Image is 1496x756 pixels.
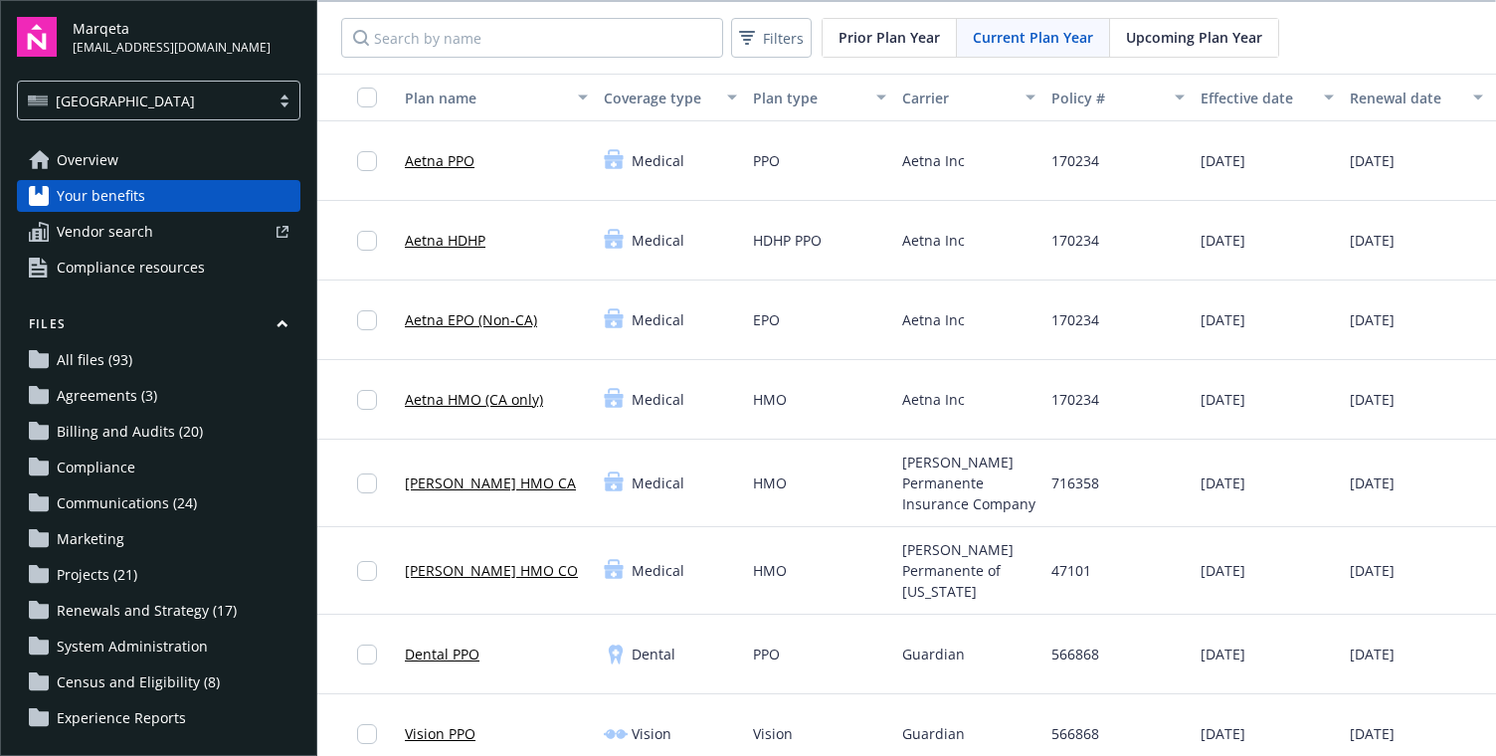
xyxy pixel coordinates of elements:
button: Filters [731,18,812,58]
div: Policy # [1051,88,1163,108]
span: [DATE] [1350,389,1395,410]
span: Dental [632,644,675,664]
span: Upcoming Plan Year [1126,27,1262,48]
span: 170234 [1051,309,1099,330]
button: Marqeta[EMAIL_ADDRESS][DOMAIN_NAME] [73,17,300,57]
a: Agreements (3) [17,380,300,412]
span: Aetna Inc [902,230,965,251]
img: navigator-logo.svg [17,17,57,57]
span: [DATE] [1350,560,1395,581]
a: Aetna HMO (CA only) [405,389,543,410]
a: Experience Reports [17,702,300,734]
button: Effective date [1193,74,1342,121]
a: Communications (24) [17,487,300,519]
div: Plan name [405,88,566,108]
a: [PERSON_NAME] HMO CO [405,560,578,581]
input: Search by name [341,18,723,58]
input: Select all [357,88,377,107]
span: Aetna Inc [902,309,965,330]
a: Billing and Audits (20) [17,416,300,448]
span: Medical [632,472,684,493]
a: Compliance resources [17,252,300,283]
span: 170234 [1051,150,1099,171]
span: [DATE] [1350,309,1395,330]
span: [DATE] [1201,309,1245,330]
a: Your benefits [17,180,300,212]
span: Vision [632,723,671,744]
button: Coverage type [596,74,745,121]
span: Overview [57,144,118,176]
span: HMO [753,472,787,493]
a: Vendor search [17,216,300,248]
a: Aetna PPO [405,150,474,171]
span: [DATE] [1201,644,1245,664]
input: Toggle Row Selected [357,473,377,493]
span: [DATE] [1201,150,1245,171]
span: Your benefits [57,180,145,212]
button: Carrier [894,74,1043,121]
span: 716358 [1051,472,1099,493]
input: Toggle Row Selected [357,151,377,171]
input: Toggle Row Selected [357,310,377,330]
button: Policy # [1043,74,1193,121]
a: All files (93) [17,344,300,376]
span: HMO [753,560,787,581]
span: EPO [753,309,780,330]
span: Vendor search [57,216,153,248]
span: Marqeta [73,18,271,39]
span: Communications (24) [57,487,197,519]
span: PPO [753,644,780,664]
span: 566868 [1051,644,1099,664]
span: 47101 [1051,560,1091,581]
span: Projects (21) [57,559,137,591]
div: Carrier [902,88,1014,108]
span: [DATE] [1350,230,1395,251]
a: Overview [17,144,300,176]
div: Coverage type [604,88,715,108]
span: Billing and Audits (20) [57,416,203,448]
span: Medical [632,389,684,410]
span: Prior Plan Year [839,27,940,48]
span: [DATE] [1201,723,1245,744]
input: Toggle Row Selected [357,231,377,251]
span: Aetna Inc [902,389,965,410]
input: Toggle Row Selected [357,561,377,581]
span: Medical [632,309,684,330]
a: Compliance [17,452,300,483]
span: 170234 [1051,230,1099,251]
div: Renewal date [1350,88,1461,108]
span: [DATE] [1350,723,1395,744]
span: [EMAIL_ADDRESS][DOMAIN_NAME] [73,39,271,57]
span: PPO [753,150,780,171]
span: [DATE] [1350,644,1395,664]
span: 170234 [1051,389,1099,410]
span: Filters [763,28,804,49]
span: Renewals and Strategy (17) [57,595,237,627]
span: Medical [632,560,684,581]
span: Agreements (3) [57,380,157,412]
span: Medical [632,230,684,251]
span: Marketing [57,523,124,555]
a: Aetna EPO (Non-CA) [405,309,537,330]
span: [PERSON_NAME] Permanente of [US_STATE] [902,539,1035,602]
a: Projects (21) [17,559,300,591]
span: HMO [753,389,787,410]
span: [DATE] [1201,230,1245,251]
a: Census and Eligibility (8) [17,666,300,698]
div: Effective date [1201,88,1312,108]
span: [DATE] [1201,472,1245,493]
span: [DATE] [1201,560,1245,581]
a: Vision PPO [405,723,475,744]
input: Toggle Row Selected [357,390,377,410]
span: System Administration [57,631,208,662]
span: [DATE] [1350,150,1395,171]
span: Current Plan Year [973,27,1093,48]
span: [DATE] [1350,472,1395,493]
span: Census and Eligibility (8) [57,666,220,698]
span: [PERSON_NAME] Permanente Insurance Company [902,452,1035,514]
span: [GEOGRAPHIC_DATA] [56,91,195,111]
button: Renewal date [1342,74,1491,121]
span: Guardian [902,644,965,664]
span: [DATE] [1201,389,1245,410]
input: Toggle Row Selected [357,645,377,664]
